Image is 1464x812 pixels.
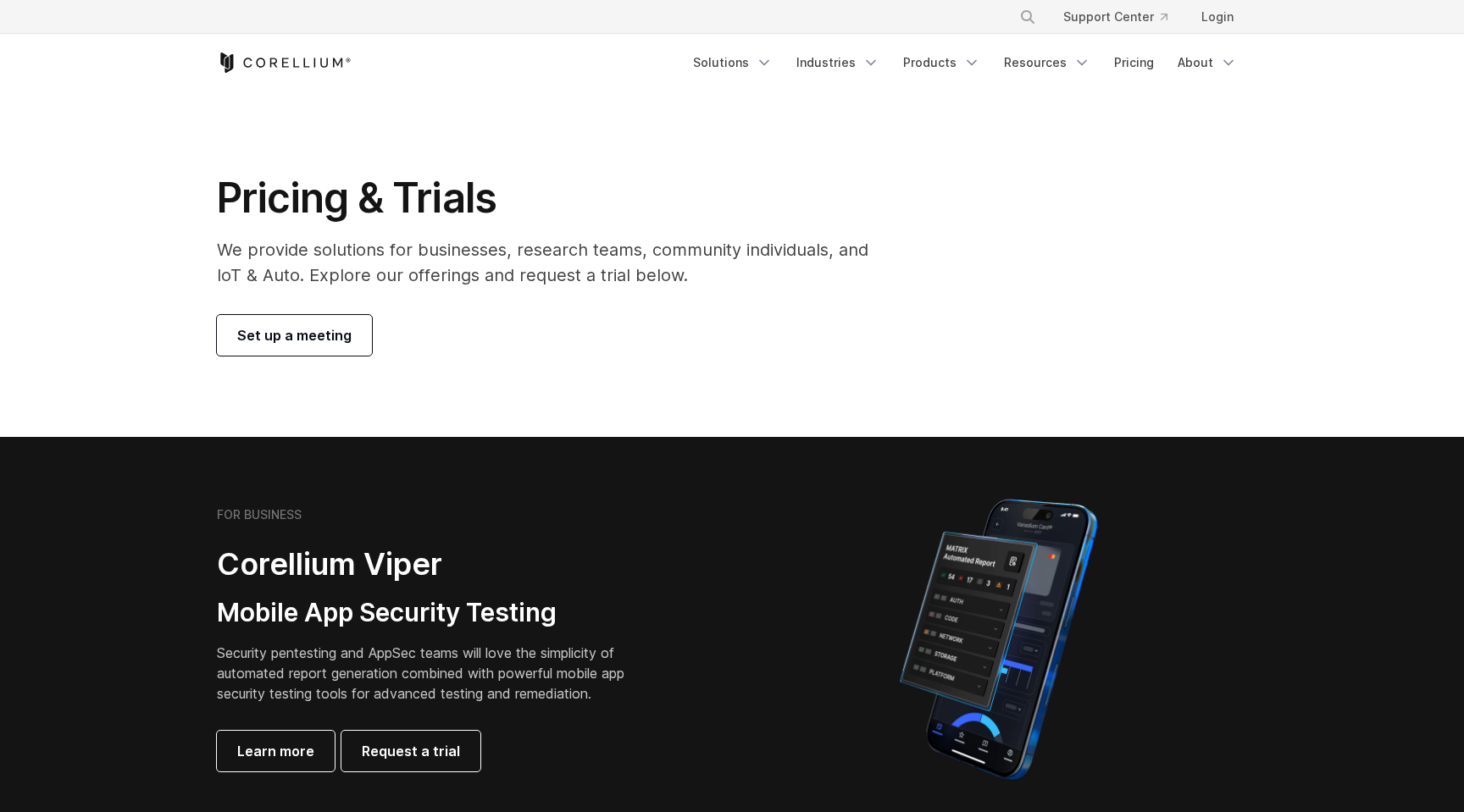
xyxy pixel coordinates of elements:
a: Learn more [217,731,335,771]
div: Navigation Menu [999,2,1247,32]
h1: Pricing & Trials [217,173,892,224]
span: Request a trial [362,741,460,761]
a: Resources [994,47,1101,78]
h6: FOR BUSINESS [217,507,302,522]
p: Security pentesting and AppSec teams will love the simplicity of automated report generation comb... [217,643,651,704]
a: Support Center [1050,2,1181,32]
a: Pricing [1104,47,1164,78]
span: Set up a meeting [237,325,352,345]
a: About [1167,47,1247,78]
a: Corellium Home [217,52,352,73]
div: Navigation Menu [683,47,1247,78]
img: Corellium MATRIX automated report on iPhone showing app vulnerability test results across securit... [871,491,1126,787]
h3: Mobile App Security Testing [217,597,651,629]
a: Login [1188,2,1247,32]
span: Learn more [237,741,314,761]
a: Set up a meeting [217,315,372,356]
a: Products [893,47,990,78]
button: Search [1012,2,1043,32]
p: We provide solutions for businesses, research teams, community individuals, and IoT & Auto. Explo... [217,237,892,288]
a: Solutions [683,47,783,78]
h2: Corellium Viper [217,545,651,583]
a: Request a trial [341,731,480,771]
a: Industries [786,47,890,78]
